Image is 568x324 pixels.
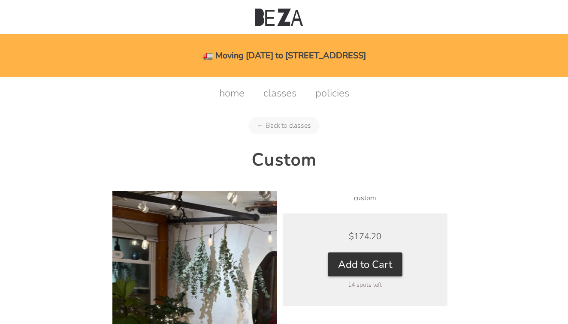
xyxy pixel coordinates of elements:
h2: Custom [112,148,456,171]
li: custom [283,191,447,205]
a: home [211,86,253,100]
div: 14 spots left [300,281,430,289]
a: ← Back to classes [248,117,320,134]
a: policies [307,86,358,100]
img: Beza Studio Logo [255,9,303,26]
div: $174.20 [300,231,430,242]
a: classes [255,86,305,100]
button: Add to Cart [328,252,402,276]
